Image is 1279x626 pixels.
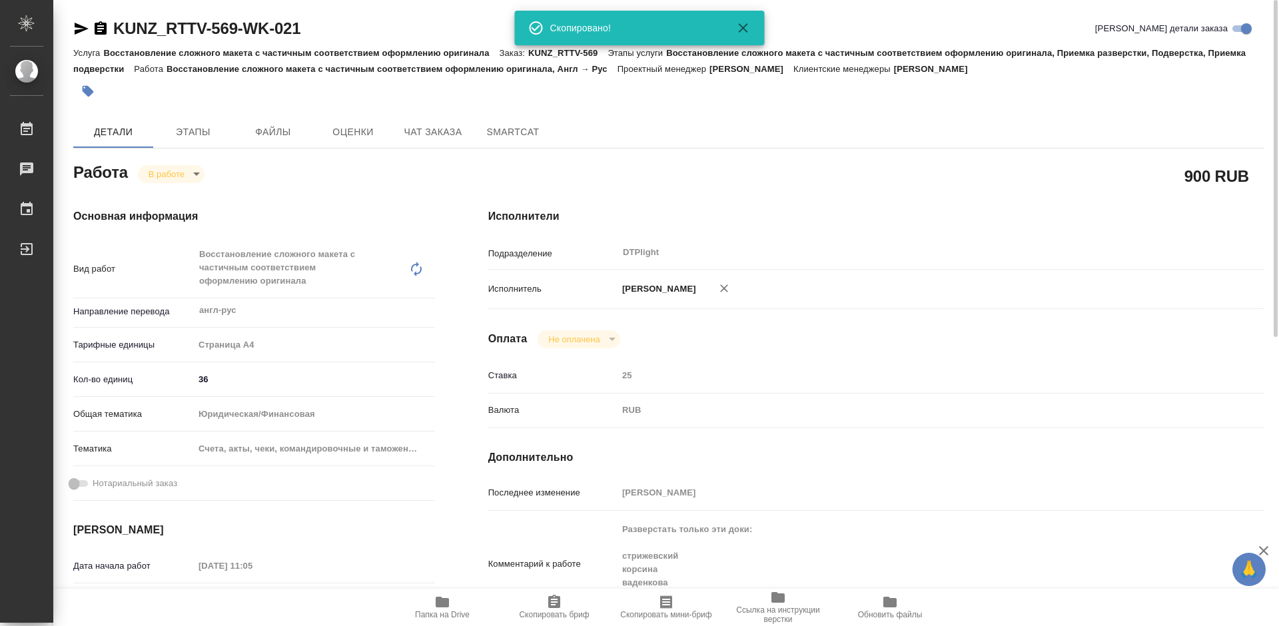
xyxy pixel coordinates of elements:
[73,77,103,106] button: Добавить тэг
[481,124,545,141] span: SmartCat
[73,262,194,276] p: Вид работ
[500,48,528,58] p: Заказ:
[386,589,498,626] button: Папка на Drive
[73,559,194,573] p: Дата начала работ
[488,450,1264,466] h4: Дополнительно
[73,522,435,538] h4: [PERSON_NAME]
[618,64,709,74] p: Проектный менеджер
[488,331,528,347] h4: Оплата
[793,64,894,74] p: Клиентские менеджеры
[73,208,435,224] h4: Основная информация
[73,408,194,421] p: Общая тематика
[194,403,435,426] div: Юридическая/Финансовая
[134,64,167,74] p: Работа
[73,338,194,352] p: Тарифные единицы
[145,168,189,180] button: В работе
[620,610,711,619] span: Скопировать мини-бриф
[894,64,978,74] p: [PERSON_NAME]
[610,589,722,626] button: Скопировать мини-бриф
[93,477,177,490] span: Нотариальный заказ
[488,557,618,571] p: Комментарий к работе
[321,124,385,141] span: Оценки
[834,589,946,626] button: Обновить файлы
[618,366,1200,385] input: Пустое поле
[618,282,696,296] p: [PERSON_NAME]
[103,48,499,58] p: Восстановление сложного макета с частичным соответствием оформлению оригинала
[618,483,1200,502] input: Пустое поле
[498,589,610,626] button: Скопировать бриф
[618,399,1200,422] div: RUB
[113,19,300,37] a: KUNZ_RTTV-569-WK-021
[1184,164,1249,187] h2: 900 RUB
[550,21,717,35] div: Скопировано!
[544,334,604,345] button: Не оплачена
[519,610,589,619] span: Скопировать бриф
[722,589,834,626] button: Ссылка на инструкции верстки
[73,442,194,456] p: Тематика
[167,64,618,74] p: Восстановление сложного макета с частичным соответствием оформлению оригинала, Англ → Рус
[528,48,608,58] p: KUNZ_RTTV-569
[73,48,103,58] p: Услуга
[1232,553,1266,586] button: 🙏
[488,247,618,260] p: Подразделение
[73,21,89,37] button: Скопировать ссылку для ЯМессенджера
[194,438,435,460] div: Счета, акты, чеки, командировочные и таможенные документы
[241,124,305,141] span: Файлы
[73,159,128,183] h2: Работа
[488,369,618,382] p: Ставка
[727,20,759,36] button: Закрыть
[709,64,793,74] p: [PERSON_NAME]
[401,124,465,141] span: Чат заказа
[608,48,666,58] p: Этапы услуги
[538,330,620,348] div: В работе
[73,305,194,318] p: Направление перевода
[138,165,205,183] div: В работе
[1238,555,1260,583] span: 🙏
[194,556,310,575] input: Пустое поле
[488,282,618,296] p: Исполнитель
[488,486,618,499] p: Последнее изменение
[858,610,923,619] span: Обновить файлы
[194,334,435,356] div: Страница А4
[1095,22,1228,35] span: [PERSON_NAME] детали заказа
[73,373,194,386] p: Кол-во единиц
[730,605,826,624] span: Ссылка на инструкции верстки
[81,124,145,141] span: Детали
[709,274,739,303] button: Удалить исполнителя
[488,208,1264,224] h4: Исполнители
[93,21,109,37] button: Скопировать ссылку
[618,518,1200,607] textarea: Разверстать только эти доки: стрижевский корсина ваденкова [PERSON_NAME] - разделить файлы на анг...
[194,370,435,389] input: ✎ Введи что-нибудь
[488,404,618,417] p: Валюта
[415,610,470,619] span: Папка на Drive
[161,124,225,141] span: Этапы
